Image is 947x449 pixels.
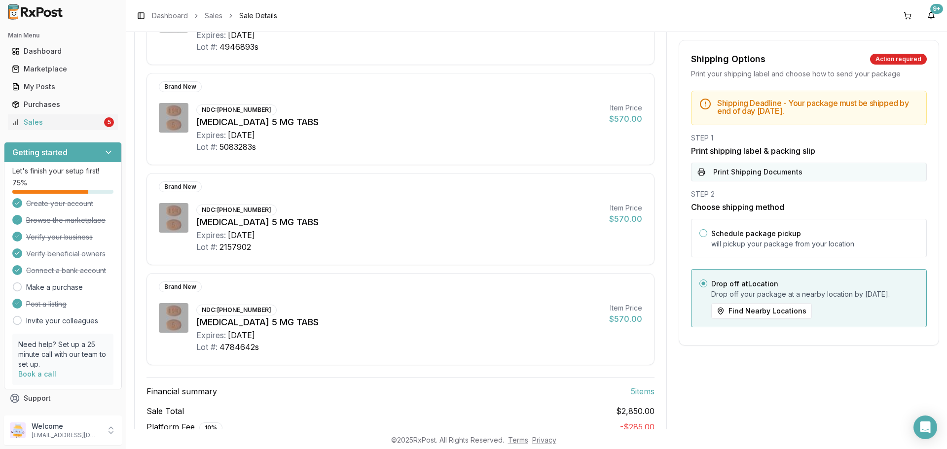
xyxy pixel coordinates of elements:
[12,166,113,176] p: Let's finish your setup first!
[152,11,188,21] a: Dashboard
[4,79,122,95] button: My Posts
[711,239,918,249] p: will pickup your package from your location
[18,370,56,378] a: Book a call
[12,46,114,56] div: Dashboard
[228,329,255,341] div: [DATE]
[205,11,222,21] a: Sales
[609,313,642,325] div: $570.00
[146,421,222,433] span: Platform Fee
[219,141,256,153] div: 5083283s
[4,114,122,130] button: Sales5
[508,436,528,444] a: Terms
[923,8,939,24] button: 9+
[631,385,655,397] span: 5 item s
[691,201,927,213] h3: Choose shipping method
[24,411,57,421] span: Feedback
[26,316,98,326] a: Invite your colleagues
[159,303,188,333] img: Eliquis 5 MG TABS
[219,41,258,53] div: 4946893s
[159,203,188,233] img: Eliquis 5 MG TABS
[26,266,106,276] span: Connect a bank account
[239,11,277,21] span: Sale Details
[196,41,218,53] div: Lot #:
[228,229,255,241] div: [DATE]
[8,42,118,60] a: Dashboard
[159,81,202,92] div: Brand New
[12,117,102,127] div: Sales
[196,229,226,241] div: Expires:
[12,100,114,109] div: Purchases
[691,163,927,181] button: Print Shipping Documents
[196,129,226,141] div: Expires:
[609,203,642,213] div: Item Price
[159,181,202,192] div: Brand New
[691,133,927,143] div: STEP 1
[711,289,918,299] p: Drop off your package at a nearby location by [DATE] .
[196,341,218,353] div: Lot #:
[196,215,601,229] div: [MEDICAL_DATA] 5 MG TABS
[620,422,655,432] span: - $285.00
[711,279,778,288] label: Drop off at Location
[26,299,67,309] span: Post a listing
[8,113,118,131] a: Sales5
[196,104,277,115] div: NDC: [PHONE_NUMBER]
[199,422,222,433] div: 10 %
[159,103,188,133] img: Eliquis 5 MG TABS
[228,129,255,141] div: [DATE]
[913,415,937,439] div: Open Intercom Messenger
[691,189,927,199] div: STEP 2
[609,303,642,313] div: Item Price
[717,99,918,115] h5: Shipping Deadline - Your package must be shipped by end of day [DATE] .
[930,4,943,14] div: 9+
[12,146,68,158] h3: Getting started
[609,113,642,125] div: $570.00
[196,115,601,129] div: [MEDICAL_DATA] 5 MG TABS
[711,303,812,319] button: Find Nearby Locations
[32,421,100,431] p: Welcome
[26,232,93,242] span: Verify your business
[4,61,122,77] button: Marketplace
[159,281,202,292] div: Brand New
[4,407,122,425] button: Feedback
[12,82,114,92] div: My Posts
[4,389,122,407] button: Support
[26,199,93,208] span: Create your account
[26,215,106,225] span: Browse the marketplace
[219,241,251,253] div: 2157902
[4,43,122,59] button: Dashboard
[146,405,184,417] span: Sale Total
[8,78,118,96] a: My Posts
[8,60,118,78] a: Marketplace
[26,282,83,292] a: Make a purchase
[228,29,255,41] div: [DATE]
[870,54,927,65] div: Action required
[691,145,927,157] h3: Print shipping label & packing slip
[196,205,277,215] div: NDC: [PHONE_NUMBER]
[8,96,118,113] a: Purchases
[691,52,765,66] div: Shipping Options
[146,385,217,397] span: Financial summary
[8,32,118,39] h2: Main Menu
[18,340,108,369] p: Need help? Set up a 25 minute call with our team to set up.
[12,178,27,188] span: 75 %
[532,436,556,444] a: Privacy
[12,64,114,74] div: Marketplace
[26,249,106,259] span: Verify beneficial owners
[609,213,642,225] div: $570.00
[219,341,259,353] div: 4784642s
[616,405,655,417] span: $2,850.00
[32,431,100,439] p: [EMAIL_ADDRESS][DOMAIN_NAME]
[196,241,218,253] div: Lot #:
[4,4,67,20] img: RxPost Logo
[104,117,114,127] div: 5
[196,141,218,153] div: Lot #:
[711,229,801,238] label: Schedule package pickup
[691,69,927,79] div: Print your shipping label and choose how to send your package
[152,11,277,21] nav: breadcrumb
[609,103,642,113] div: Item Price
[10,422,26,438] img: User avatar
[196,315,601,329] div: [MEDICAL_DATA] 5 MG TABS
[196,329,226,341] div: Expires:
[196,29,226,41] div: Expires:
[196,305,277,315] div: NDC: [PHONE_NUMBER]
